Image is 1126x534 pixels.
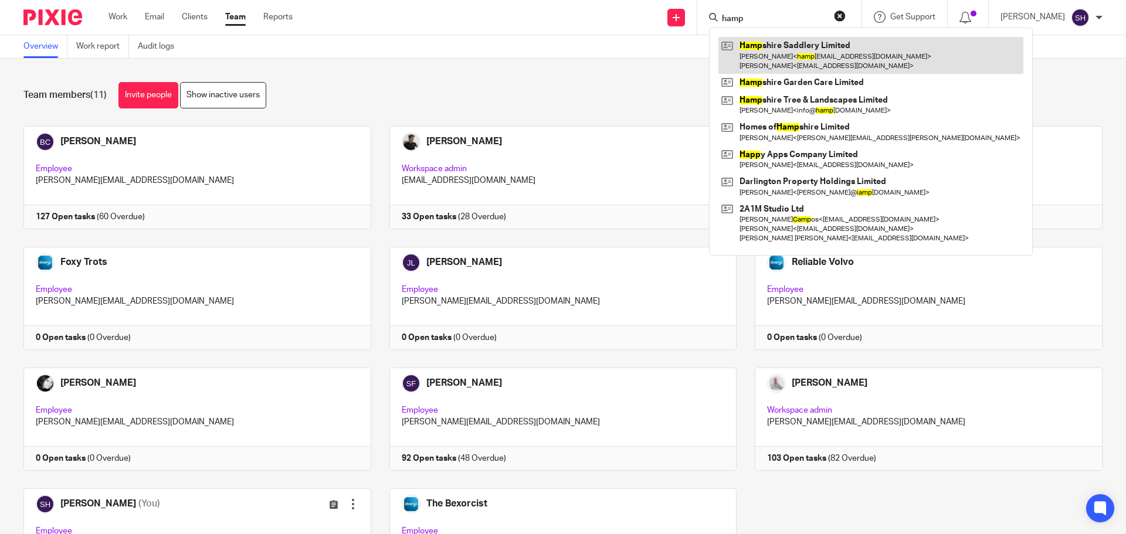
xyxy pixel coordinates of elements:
a: Overview [23,35,67,58]
a: Clients [182,11,208,23]
span: Get Support [890,13,935,21]
p: [PERSON_NAME] [1000,11,1065,23]
a: Work report [76,35,129,58]
span: (11) [90,90,107,100]
img: Pixie [23,9,82,25]
a: Work [108,11,127,23]
a: Team [225,11,246,23]
a: Audit logs [138,35,183,58]
a: Reports [263,11,293,23]
h1: Team members [23,89,107,101]
input: Search [721,14,826,25]
a: Show inactive users [180,82,266,108]
a: Email [145,11,164,23]
img: svg%3E [1071,8,1090,27]
button: Clear [834,10,846,22]
a: Invite people [118,82,178,108]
